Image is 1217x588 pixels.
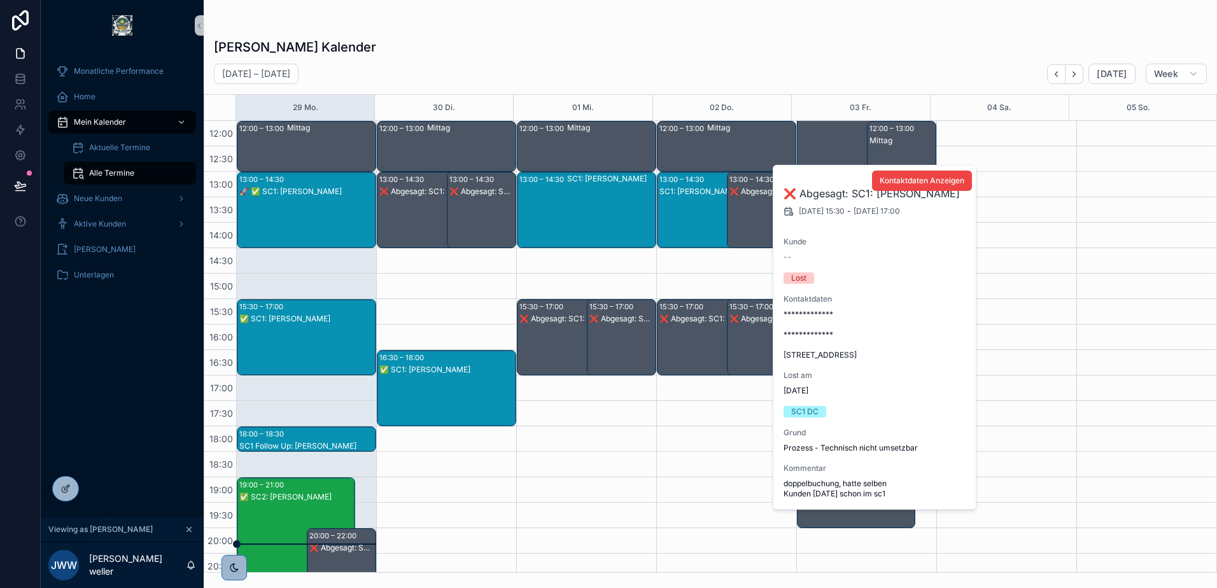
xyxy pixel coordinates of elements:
[239,173,287,186] div: 13:00 – 14:30
[74,92,95,102] span: Home
[791,406,819,417] div: SC1 DC
[710,95,734,120] button: 02 Do.
[48,111,196,134] a: Mein Kalender
[987,95,1011,120] button: 04 Sa.
[449,186,516,197] div: ❌ Abgesagt: SC1: [PERSON_NAME]
[791,272,806,284] div: Lost
[729,186,796,197] div: ❌ Abgesagt: SC1: [PERSON_NAME]
[74,270,114,280] span: Unterlagen
[658,172,775,248] div: 13:00 – 14:30SC1: [PERSON_NAME]
[784,479,967,499] span: doppelbuchung, hatte selben Kunden [DATE] schon im sc1
[64,136,196,159] a: Aktuelle Termine
[206,255,236,266] span: 14:30
[1047,64,1066,84] button: Back
[449,173,497,186] div: 13:00 – 14:30
[207,408,236,419] span: 17:30
[377,351,516,426] div: 16:30 – 18:00✅ SC1: [PERSON_NAME]
[517,172,656,248] div: 13:00 – 14:30SC1: [PERSON_NAME]
[433,95,455,120] button: 30 Di.
[659,300,707,313] div: 15:30 – 17:00
[237,478,355,578] div: 19:00 – 21:00✅ SC2: [PERSON_NAME]
[89,143,150,153] span: Aktuelle Termine
[41,51,204,303] div: scrollable content
[64,162,196,185] a: Alle Termine
[572,95,594,120] button: 01 Mi.
[214,38,376,56] h1: [PERSON_NAME] Kalender
[379,186,494,197] div: ❌ Abgesagt: SC1: [PERSON_NAME]
[880,176,964,186] span: Kontaktdaten Anzeigen
[729,173,777,186] div: 13:00 – 14:30
[784,186,967,201] h2: ❌ Abgesagt: SC1: [PERSON_NAME]
[379,351,427,364] div: 16:30 – 18:00
[237,300,376,375] div: 15:30 – 17:00✅ SC1: [PERSON_NAME]
[74,66,164,76] span: Monatliche Performance
[784,428,967,438] span: Grund
[239,186,375,197] div: 🚀 ✅ SC1: [PERSON_NAME]
[48,60,196,83] a: Monatliche Performance
[728,300,796,375] div: 15:30 – 17:00❌ Abgesagt: SC1: [PERSON_NAME]
[784,443,967,453] span: Prozess - Technisch nicht umsetzbar
[519,173,567,186] div: 13:00 – 14:30
[239,300,286,313] div: 15:30 – 17:00
[869,136,936,146] div: Mittag
[658,300,775,375] div: 15:30 – 17:00❌ Abgesagt: SC1: [PERSON_NAME]
[237,122,376,171] div: 12:00 – 13:00Mittag
[74,193,122,204] span: Neue Kunden
[204,561,236,571] span: 20:30
[659,173,707,186] div: 13:00 – 14:30
[784,350,967,360] span: [STREET_ADDRESS]
[659,122,707,135] div: 12:00 – 13:00
[48,238,196,261] a: [PERSON_NAME]
[207,382,236,393] span: 17:00
[74,219,126,229] span: Aktive Kunden
[427,123,515,133] div: Mittag
[48,213,196,235] a: Aktive Kunden
[1088,64,1135,84] button: [DATE]
[447,172,516,248] div: 13:00 – 14:30❌ Abgesagt: SC1: [PERSON_NAME]
[287,123,375,133] div: Mittag
[589,314,656,324] div: ❌ Abgesagt: SC1: [PERSON_NAME]
[204,535,236,546] span: 20:00
[239,479,287,491] div: 19:00 – 21:00
[239,314,375,324] div: ✅ SC1: [PERSON_NAME]
[729,300,777,313] div: 15:30 – 17:00
[728,172,796,248] div: 13:00 – 14:30❌ Abgesagt: SC1: [PERSON_NAME]
[293,95,318,120] button: 29 Mo.
[1146,64,1207,84] button: Week
[309,543,376,553] div: ❌ Abgesagt: SC2: [PERSON_NAME]
[1154,68,1178,80] span: Week
[659,314,774,324] div: ❌ Abgesagt: SC1: [PERSON_NAME]
[206,153,236,164] span: 12:30
[729,314,796,324] div: ❌ Abgesagt: SC1: [PERSON_NAME]
[222,67,290,80] h2: [DATE] – [DATE]
[48,524,153,535] span: Viewing as [PERSON_NAME]
[309,529,360,542] div: 20:00 – 22:00
[237,172,376,248] div: 13:00 – 14:30🚀 ✅ SC1: [PERSON_NAME]
[847,206,851,216] span: -
[206,484,236,495] span: 19:00
[784,252,791,262] span: --
[519,122,567,135] div: 12:00 – 13:00
[379,173,427,186] div: 13:00 – 14:30
[707,123,795,133] div: Mittag
[206,332,236,342] span: 16:00
[239,441,375,451] div: SC1 Follow Up: [PERSON_NAME]
[206,357,236,368] span: 16:30
[89,168,134,178] span: Alle Termine
[206,204,236,215] span: 13:30
[239,492,354,502] div: ✅ SC2: [PERSON_NAME]
[854,206,900,216] span: [DATE] 17:00
[207,306,236,317] span: 15:30
[74,244,136,255] span: [PERSON_NAME]
[589,300,637,313] div: 15:30 – 17:00
[850,95,871,120] button: 03 Fr.
[48,187,196,210] a: Neue Kunden
[868,122,936,171] div: 12:00 – 13:00Mittag
[377,172,495,248] div: 13:00 – 14:30❌ Abgesagt: SC1: [PERSON_NAME]
[784,370,967,381] span: Lost am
